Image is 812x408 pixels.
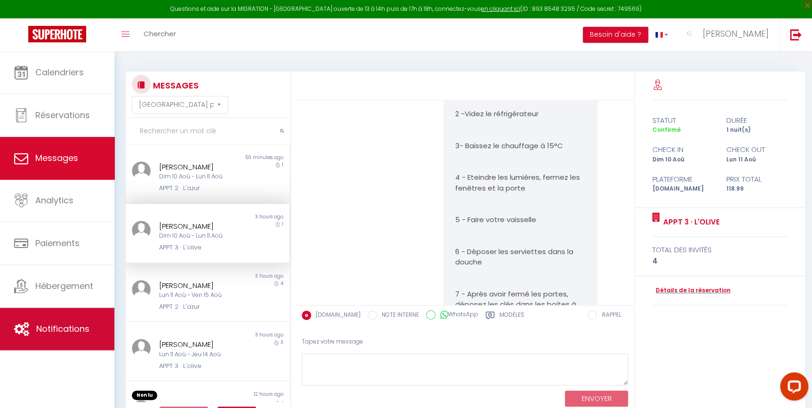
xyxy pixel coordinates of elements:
[565,391,628,407] button: ENVOYER
[159,350,242,359] div: Lun 11 Aoû - Jeu 14 Aoû
[646,144,720,155] div: check in
[455,56,586,352] p: 1 - Sortez les poubelles et déposez les dans la grande poubelle dans l’entrée 2 -Videz le réfrigé...
[435,310,478,320] label: WhatsApp
[302,330,628,353] div: Tapez votre message
[720,144,794,155] div: check out
[35,194,73,206] span: Analytics
[282,221,283,228] span: 1
[159,302,242,312] div: APPT 2 · L'azur
[159,361,242,371] div: APPT 3 · L'olive
[720,115,794,126] div: durée
[132,339,151,358] img: ...
[35,109,90,121] span: Réservations
[772,368,812,408] iframe: LiveChat chat widget
[652,286,730,295] a: Détails de la réservation
[208,154,289,161] div: 50 minutes ago
[652,126,680,134] span: Confirmé
[208,331,289,339] div: 3 hours ago
[159,172,242,181] div: Dim 10 Aoû - Lun 11 Aoû
[208,391,289,400] div: 12 hours ago
[208,213,289,221] div: 3 hours ago
[720,184,794,193] div: 118.99
[675,18,780,51] a: ... [PERSON_NAME]
[159,243,242,252] div: APPT 3 · L'olive
[282,161,283,168] span: 1
[35,237,80,249] span: Paiements
[659,216,719,228] a: APPT 3 · L'olive
[35,152,78,164] span: Messages
[646,155,720,164] div: Dim 10 Aoû
[481,5,520,13] a: en cliquant ici
[159,232,242,240] div: Dim 10 Aoû - Lun 11 Aoû
[720,174,794,185] div: Prix total
[702,28,768,40] span: [PERSON_NAME]
[159,184,242,193] div: APPT 2 · L'azur
[377,311,419,321] label: NOTE INTERNE
[36,323,89,335] span: Notifications
[597,311,621,321] label: RAPPEL
[208,272,289,280] div: 3 hours ago
[583,27,648,43] button: Besoin d'aide ?
[132,391,157,400] span: Non lu
[28,26,86,42] img: Super Booking
[646,115,720,126] div: statut
[151,75,199,96] h3: MESSAGES
[132,161,151,180] img: ...
[790,29,802,40] img: logout
[282,400,283,407] span: 1
[132,280,151,299] img: ...
[646,174,720,185] div: Plateforme
[35,66,84,78] span: Calendriers
[159,161,242,173] div: [PERSON_NAME]
[652,244,788,256] div: total des invités
[682,27,696,41] img: ...
[311,311,361,321] label: [DOMAIN_NAME]
[499,311,524,322] label: Modèles
[159,339,242,350] div: [PERSON_NAME]
[281,339,283,346] span: 3
[159,221,242,232] div: [PERSON_NAME]
[159,280,242,291] div: [PERSON_NAME]
[720,126,794,135] div: 1 nuit(s)
[144,29,176,39] span: Chercher
[720,155,794,164] div: Lun 11 Aoû
[132,221,151,240] img: ...
[281,280,283,287] span: 4
[652,256,788,267] div: 4
[126,118,290,144] input: Rechercher un mot clé
[137,18,183,51] a: Chercher
[35,280,93,292] span: Hébergement
[646,184,720,193] div: [DOMAIN_NAME]
[159,291,242,300] div: Lun 11 Aoû - Ven 15 Aoû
